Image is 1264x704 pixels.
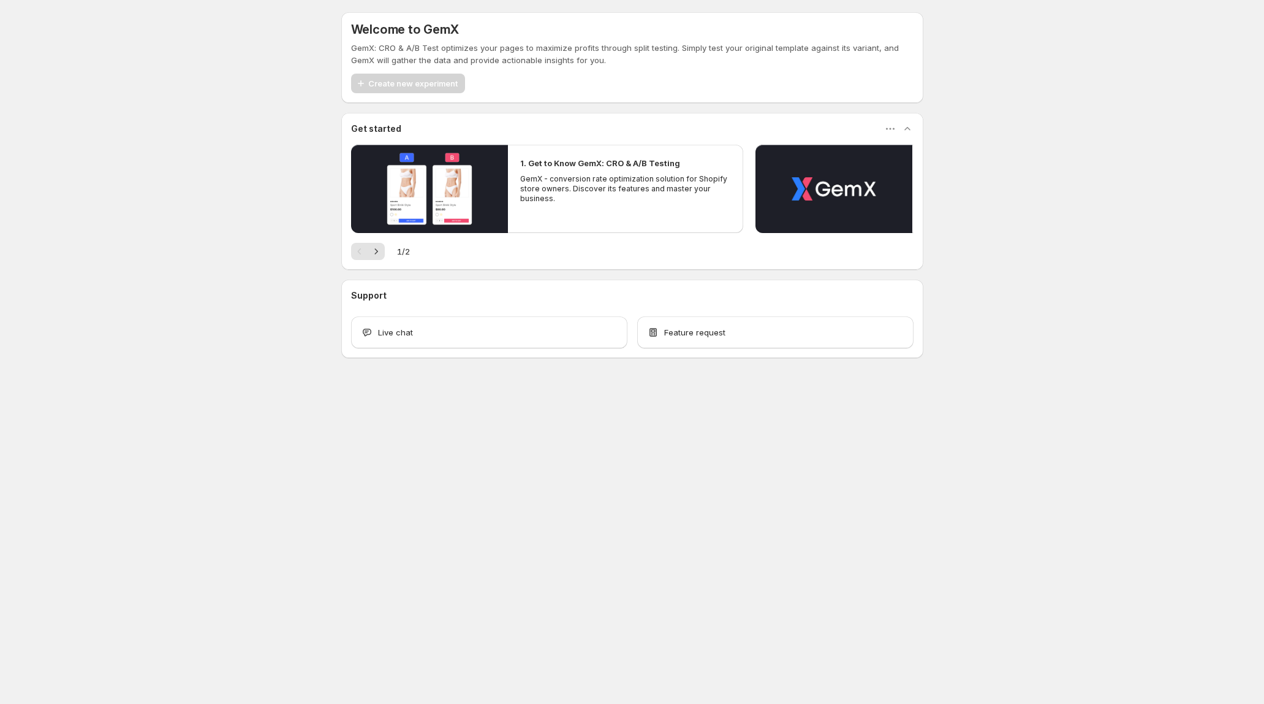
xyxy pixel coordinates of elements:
span: Live chat [378,326,413,339]
span: Feature request [664,326,725,339]
p: GemX: CRO & A/B Test optimizes your pages to maximize profits through split testing. Simply test ... [351,42,914,66]
p: GemX - conversion rate optimization solution for Shopify store owners. Discover its features and ... [520,174,731,204]
button: Play video [351,145,508,233]
h5: Welcome to GemX [351,22,459,37]
span: 1 / 2 [397,245,410,258]
button: Next [368,243,385,260]
nav: Pagination [351,243,385,260]
h3: Support [351,289,387,302]
h2: 1. Get to Know GemX: CRO & A/B Testing [520,157,680,169]
h3: Get started [351,123,401,135]
button: Play video [755,145,912,233]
